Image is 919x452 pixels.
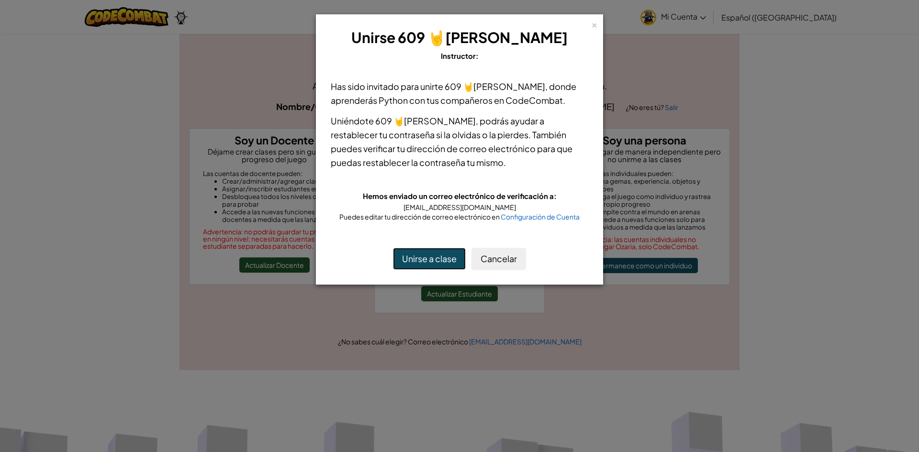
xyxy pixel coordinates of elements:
[445,81,545,92] span: 609 🤘[PERSON_NAME]
[501,212,580,221] a: Configuración de Cuenta
[351,28,395,46] span: Unirse
[471,248,526,270] button: Cancelar
[363,191,557,200] span: Hemos enviado un correo electrónico de verificación a:
[331,202,588,212] div: [EMAIL_ADDRESS][DOMAIN_NAME]
[441,51,479,60] span: Instructor:
[379,95,408,106] span: Python
[408,95,565,106] span: con tus compañeros en CodeCombat.
[393,248,466,270] button: Unirse a clase
[375,115,476,126] span: 609 🤘[PERSON_NAME]
[476,115,480,126] span: ,
[331,115,375,126] span: Uniéndote
[331,81,445,92] span: Has sido invitado para unirte
[591,19,598,29] div: ×
[398,28,568,46] span: 609 🤘[PERSON_NAME]
[339,212,501,221] span: Puedes editar tu dirección de correo electrónico en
